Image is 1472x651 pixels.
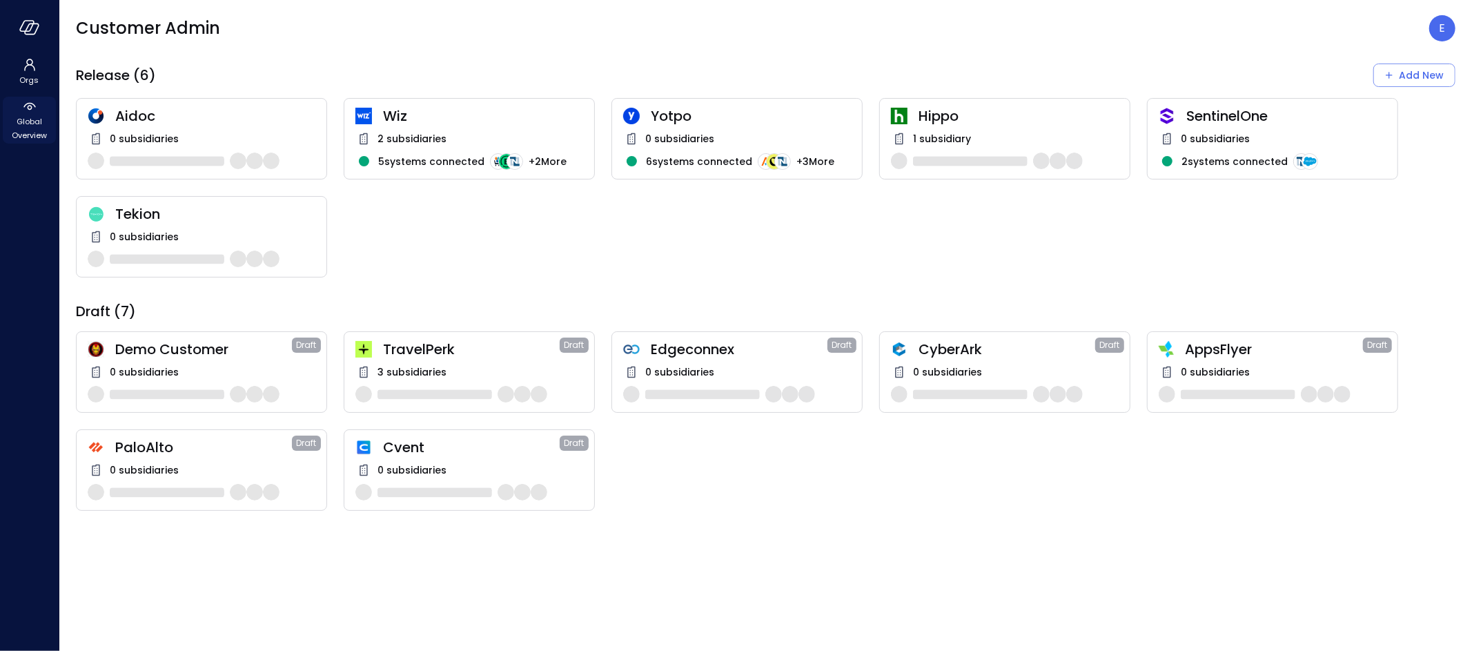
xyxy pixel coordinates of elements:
[646,154,752,169] span: 6 systems connected
[76,66,156,84] span: Release (6)
[1368,338,1388,352] span: Draft
[919,107,1119,125] span: Hippo
[110,365,179,380] span: 0 subsidiaries
[891,341,907,358] img: a5he5ildahzqx8n3jb8t
[1181,131,1250,146] span: 0 subsidiaries
[774,153,791,170] img: integration-logo
[758,153,774,170] img: integration-logo
[1440,20,1446,37] p: E
[1181,154,1288,169] span: 2 systems connected
[88,341,104,358] img: scnakozdowacoarmaydw
[1159,341,1174,358] img: zbmm8o9awxf8yv3ehdzf
[1100,338,1120,352] span: Draft
[378,154,484,169] span: 5 systems connected
[88,108,104,124] img: hddnet8eoxqedtuhlo6i
[1399,67,1444,84] div: Add New
[891,108,907,124] img: ynjrjpaiymlkbkxtflmu
[115,438,292,456] span: PaloAlto
[88,439,104,456] img: hs4uxyqbml240cwf4com
[645,365,714,380] span: 0 subsidiaries
[1373,64,1455,87] div: Add New Organization
[115,340,292,358] span: Demo Customer
[383,107,583,125] span: Wiz
[1185,340,1363,358] span: AppsFlyer
[623,108,640,124] img: rosehlgmm5jjurozkspi
[3,97,56,144] div: Global Overview
[565,338,585,352] span: Draft
[297,338,317,352] span: Draft
[490,153,507,170] img: integration-logo
[377,131,446,146] span: 2 subsidiaries
[1293,153,1310,170] img: integration-logo
[383,438,560,456] span: Cvent
[115,205,315,223] span: Tekion
[1159,108,1175,124] img: oujisyhxiqy1h0xilnqx
[498,153,515,170] img: integration-logo
[110,463,179,478] span: 0 subsidiaries
[355,108,372,124] img: cfcvbyzhwvtbhao628kj
[8,115,50,142] span: Global Overview
[651,107,851,125] span: Yotpo
[355,341,372,358] img: euz2wel6fvrjeyhjwgr9
[565,436,585,450] span: Draft
[1429,15,1455,41] div: Eleanor Yehudai
[1302,153,1318,170] img: integration-logo
[913,131,971,146] span: 1 subsidiary
[507,153,523,170] img: integration-logo
[919,340,1095,358] span: CyberArk
[110,229,179,244] span: 0 subsidiaries
[297,436,317,450] span: Draft
[20,73,39,87] span: Orgs
[355,439,372,456] img: dffl40ddomgeofigsm5p
[1181,365,1250,380] span: 0 subsidiaries
[115,107,315,125] span: Aidoc
[76,17,220,39] span: Customer Admin
[651,340,827,358] span: Edgeconnex
[110,131,179,146] span: 0 subsidiaries
[529,154,567,169] span: + 2 More
[1373,64,1455,87] button: Add New
[623,341,640,358] img: gkfkl11jtdpupy4uruhy
[766,153,783,170] img: integration-logo
[913,365,982,380] span: 0 subsidiaries
[645,131,714,146] span: 0 subsidiaries
[1186,107,1386,125] span: SentinelOne
[76,302,136,320] span: Draft (7)
[88,206,104,222] img: dweq851rzgflucm4u1c8
[3,55,56,88] div: Orgs
[383,340,560,358] span: TravelPerk
[377,463,446,478] span: 0 subsidiaries
[796,154,834,169] span: + 3 More
[377,365,446,380] span: 3 subsidiaries
[832,338,852,352] span: Draft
